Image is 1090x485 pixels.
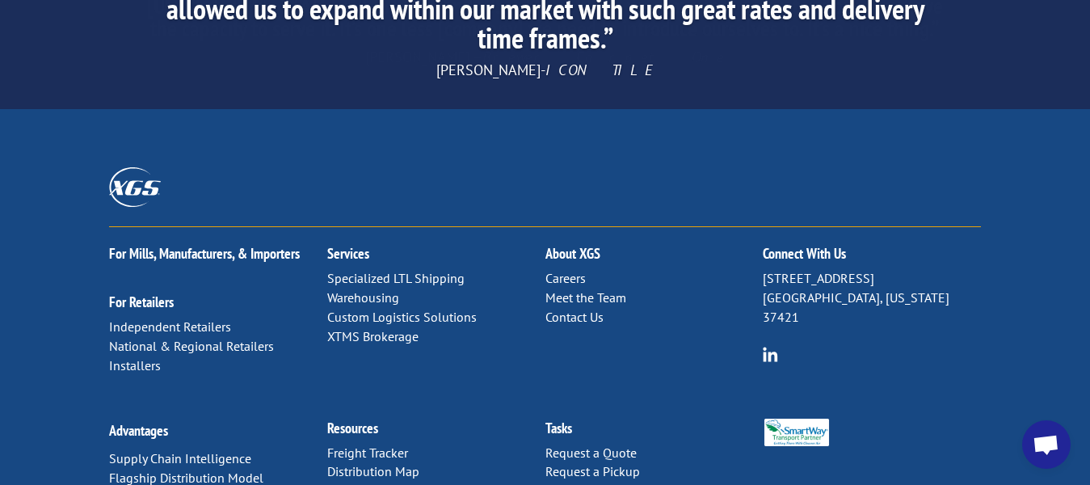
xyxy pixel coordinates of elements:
a: Freight Tracker [327,445,408,461]
a: Installers [109,357,161,373]
img: XGS_Logos_ALL_2024_All_White [109,167,161,207]
a: Distribution Map [327,463,419,479]
a: For Mills, Manufacturers, & Importers [109,244,300,263]
a: Meet the Team [545,289,626,306]
a: Careers [545,270,586,286]
a: Request a Pickup [545,463,640,479]
a: Resources [327,419,378,437]
a: Supply Chain Intelligence [109,450,251,466]
span: [PERSON_NAME] – [365,48,725,66]
a: Services [327,244,369,263]
div: Open chat [1022,420,1071,469]
a: XTMS Brokerage [327,328,419,344]
a: Request a Quote [545,445,637,461]
p: [STREET_ADDRESS] [GEOGRAPHIC_DATA], [US_STATE] 37421 [763,269,981,327]
a: National & Regional Retailers [109,338,274,354]
a: Independent Retailers [109,318,231,335]
h2: Connect With Us [763,247,981,269]
em: Brewer Carpet One [482,48,725,66]
a: Specialized LTL Shipping [327,270,465,286]
a: For Retailers [109,293,174,311]
a: Custom Logistics Solutions [327,309,477,325]
a: Contact Us [545,309,604,325]
a: Advantages [109,421,168,440]
a: Warehousing [327,289,399,306]
img: group-6 [763,347,778,362]
h2: Tasks [545,421,764,444]
a: About XGS [545,244,600,263]
img: Smartway_Logo [763,419,831,446]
